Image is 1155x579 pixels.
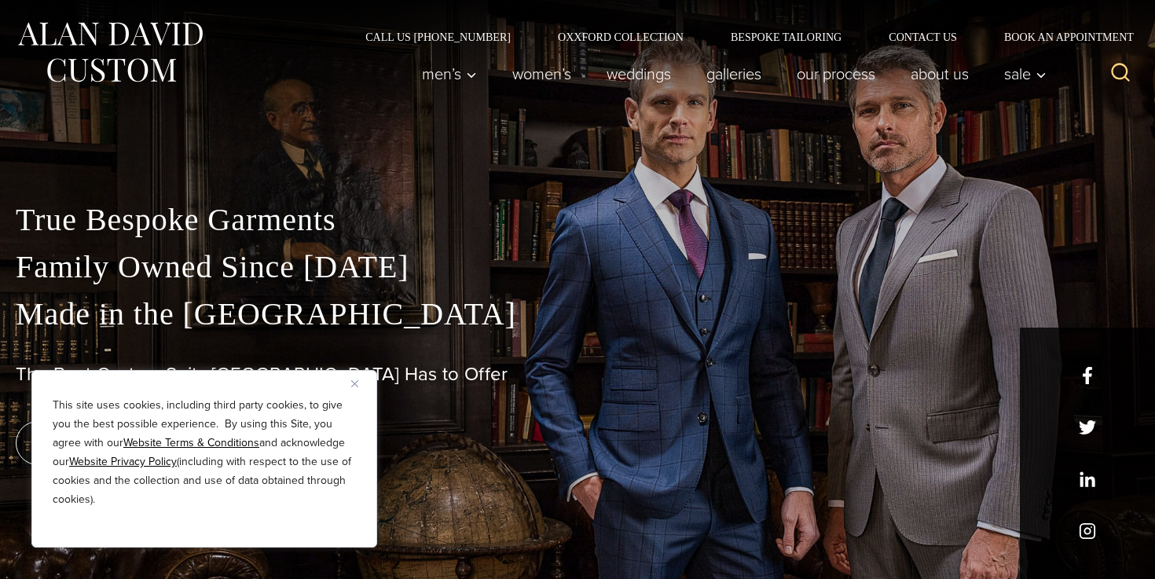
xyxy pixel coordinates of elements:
[16,421,236,465] a: book an appointment
[405,58,1055,90] nav: Primary Navigation
[1102,55,1139,93] button: View Search Form
[707,31,865,42] a: Bespoke Tailoring
[351,380,358,387] img: Close
[422,66,477,82] span: Men’s
[981,31,1139,42] a: Book an Appointment
[342,31,534,42] a: Call Us [PHONE_NUMBER]
[69,453,177,470] a: Website Privacy Policy
[342,31,1139,42] nav: Secondary Navigation
[16,196,1139,338] p: True Bespoke Garments Family Owned Since [DATE] Made in the [GEOGRAPHIC_DATA]
[495,58,589,90] a: Women’s
[589,58,689,90] a: weddings
[351,374,370,393] button: Close
[689,58,779,90] a: Galleries
[16,17,204,87] img: Alan David Custom
[893,58,987,90] a: About Us
[779,58,893,90] a: Our Process
[123,434,259,451] a: Website Terms & Conditions
[1004,66,1047,82] span: Sale
[865,31,981,42] a: Contact Us
[53,396,356,509] p: This site uses cookies, including third party cookies, to give you the best possible experience. ...
[16,363,1139,386] h1: The Best Custom Suits [GEOGRAPHIC_DATA] Has to Offer
[534,31,707,42] a: Oxxford Collection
